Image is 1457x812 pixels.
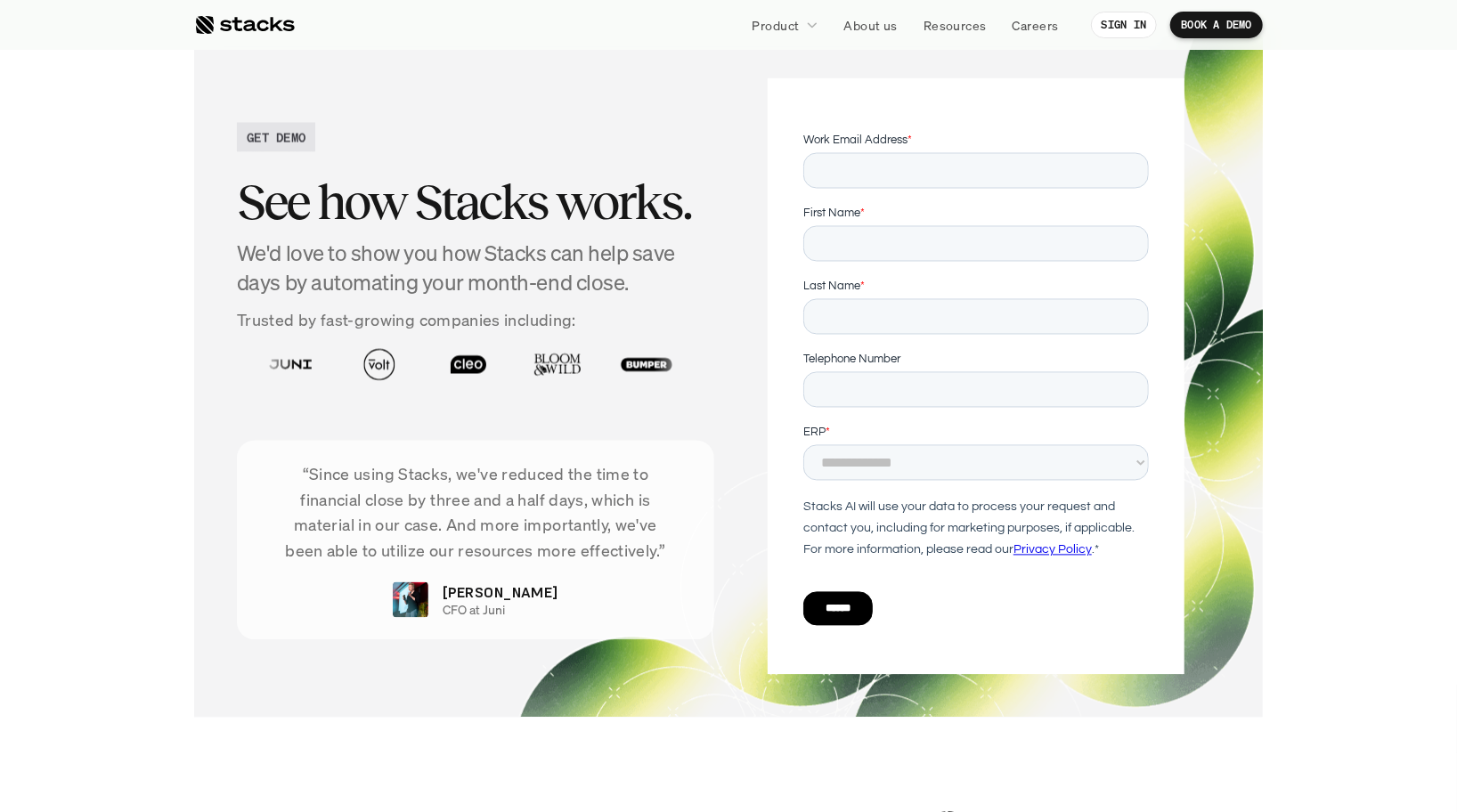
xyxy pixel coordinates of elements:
[1002,9,1070,41] a: Careers
[834,9,908,41] a: About us
[247,128,305,147] h2: GET DEMO
[1181,19,1252,31] p: BOOK A DEMO
[913,9,997,41] a: Resources
[924,16,987,35] p: Resources
[753,16,800,35] p: Product
[264,462,688,564] p: “Since using Stacks, we've reduced the time to financial close by three and a half days, which is...
[237,308,714,334] p: Trusted by fast-growing companies including:
[443,582,558,604] p: [PERSON_NAME]
[1102,19,1147,31] p: SIGN IN
[443,604,505,619] p: CFO at Juni
[844,16,898,35] p: About us
[1170,12,1263,38] a: BOOK A DEMO
[1091,12,1158,38] a: SIGN IN
[803,132,1149,657] iframe: Form 0
[1013,16,1059,35] p: Careers
[237,240,714,299] h4: We'd love to show you how Stacks can help save days by automating your month-end close.
[237,175,714,231] h2: See how Stacks works.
